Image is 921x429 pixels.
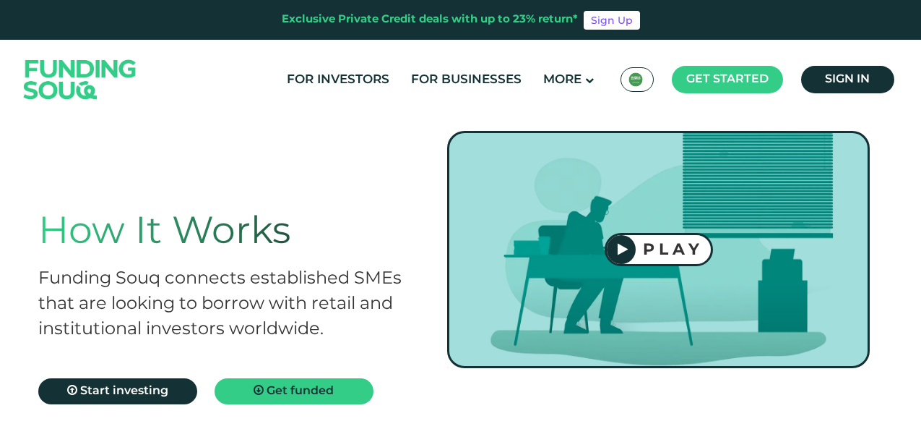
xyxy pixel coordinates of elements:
h2: Funding Souq connects established SMEs that are looking to borrow with retail and institutional i... [38,266,419,342]
a: Get funded [215,378,373,404]
a: Start investing [38,378,197,404]
a: Sign Up [584,11,640,30]
span: Sign in [825,74,870,85]
a: For Investors [283,68,393,92]
img: Logo [9,43,151,116]
div: PLAY [636,239,711,259]
img: SA Flag [628,72,643,87]
span: Get started [686,74,769,85]
span: More [543,74,581,86]
button: PLAY [605,233,713,266]
a: For Businesses [407,68,525,92]
div: Exclusive Private Credit deals with up to 23% return* [282,12,578,28]
a: Sign in [801,66,894,93]
h1: How It Works [38,211,419,255]
span: Start investing [80,386,168,396]
span: Get funded [267,386,334,396]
